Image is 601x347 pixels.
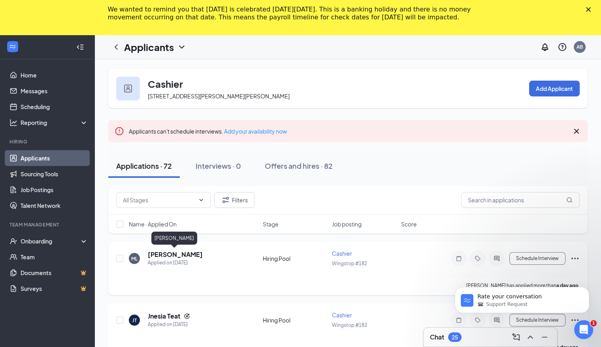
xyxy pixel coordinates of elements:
[511,332,521,342] svg: ComposeMessage
[148,312,181,321] h5: Jnesia Teat
[108,6,481,21] div: We wanted to remind you that [DATE] is celebrated [DATE][DATE]. This is a banking holiday and the...
[572,126,581,136] svg: Cross
[540,42,550,52] svg: Notifications
[332,250,352,257] span: Cashier
[577,43,583,50] div: AB
[263,255,327,262] div: Hiring Pool
[21,67,88,83] a: Home
[454,255,463,262] svg: Note
[177,42,187,52] svg: ChevronDown
[510,331,522,343] button: ComposeMessage
[76,43,84,51] svg: Collapse
[570,254,580,263] svg: Ellipses
[461,192,580,208] input: Search in applications
[265,161,333,171] div: Offers and hires · 82
[21,166,88,182] a: Sourcing Tools
[9,43,17,51] svg: WorkstreamLogo
[132,317,137,324] div: JT
[115,126,124,136] svg: Error
[21,281,88,296] a: SurveysCrown
[443,270,601,326] iframe: Intercom notifications message
[21,249,88,265] a: Team
[9,119,17,126] svg: Analysis
[148,77,183,91] h3: Cashier
[148,92,290,100] span: [STREET_ADDRESS][PERSON_NAME][PERSON_NAME]
[452,334,458,341] div: 25
[540,332,549,342] svg: Minimize
[21,150,88,166] a: Applicants
[221,195,230,205] svg: Filter
[9,138,87,145] div: Hiring
[184,313,190,319] svg: Reapply
[21,265,88,281] a: DocumentsCrown
[124,85,132,92] img: user icon
[473,255,482,262] svg: Tag
[574,320,593,339] iframe: Intercom live chat
[332,260,367,266] span: Wingstop #182
[111,42,121,52] svg: ChevronLeft
[196,161,241,171] div: Interviews · 0
[151,232,197,245] div: [PERSON_NAME]
[332,322,367,328] span: Wingstop #182
[538,331,551,343] button: Minimize
[524,331,537,343] button: ChevronUp
[263,316,327,324] div: Hiring Pool
[430,333,444,341] h3: Chat
[492,255,501,262] svg: ActiveChat
[129,128,287,135] span: Applicants can't schedule interviews.
[21,119,89,126] div: Reporting
[148,321,190,328] div: Applied on [DATE]
[526,332,535,342] svg: ChevronUp
[21,99,88,115] a: Scheduling
[214,192,254,208] button: Filter Filters
[263,220,279,228] span: Stage
[509,252,565,265] button: Schedule Interview
[116,161,172,171] div: Applications · 72
[148,250,203,259] h5: [PERSON_NAME]
[586,7,594,12] div: Close
[123,196,195,204] input: All Stages
[9,221,87,228] div: Team Management
[131,255,138,262] div: ML
[21,182,88,198] a: Job Postings
[566,197,573,203] svg: MagnifyingGlass
[198,197,204,203] svg: ChevronDown
[21,237,81,245] div: Onboarding
[148,259,203,267] div: Applied on [DATE]
[124,40,174,54] h1: Applicants
[224,128,287,135] a: Add your availability now
[9,237,17,245] svg: UserCheck
[129,220,177,228] span: Name · Applied On
[401,220,417,228] span: Score
[21,198,88,213] a: Talent Network
[332,220,362,228] span: Job posting
[590,320,597,326] span: 1
[332,311,352,319] span: Cashier
[529,81,580,96] button: Add Applicant
[558,42,567,52] svg: QuestionInfo
[21,83,88,99] a: Messages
